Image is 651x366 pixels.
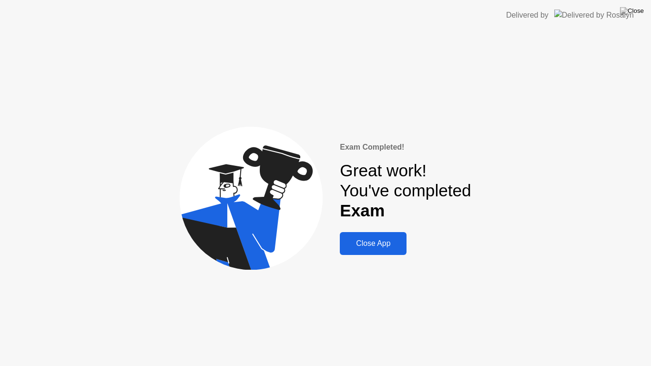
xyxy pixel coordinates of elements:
div: Exam Completed! [340,142,471,153]
div: Close App [343,239,404,248]
button: Close App [340,232,407,255]
b: Exam [340,201,385,220]
div: Great work! You've completed [340,161,471,221]
div: Delivered by [506,10,549,21]
img: Delivered by Rosalyn [554,10,634,20]
img: Close [620,7,644,15]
